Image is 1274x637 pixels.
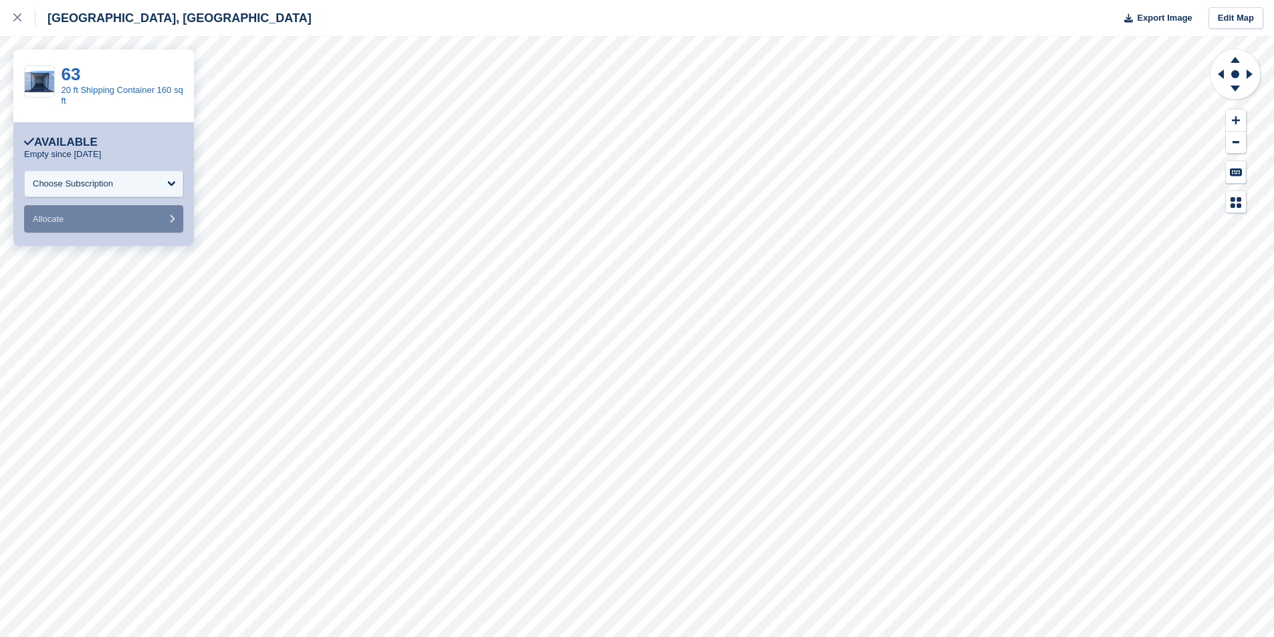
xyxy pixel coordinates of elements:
[62,85,183,106] a: 20 ft Shipping Container 160 sq ft
[1226,161,1246,183] button: Keyboard Shortcuts
[33,214,64,224] span: Allocate
[62,64,81,84] a: 63
[24,136,98,149] div: Available
[33,177,113,190] div: Choose Subscription
[1116,7,1192,29] button: Export Image
[35,10,312,26] div: [GEOGRAPHIC_DATA], [GEOGRAPHIC_DATA]
[25,71,54,93] img: 20191002_132807987_iOS.jpg
[1226,132,1246,154] button: Zoom Out
[1226,110,1246,132] button: Zoom In
[1226,191,1246,213] button: Map Legend
[1137,11,1192,25] span: Export Image
[24,205,183,233] button: Allocate
[24,149,101,160] p: Empty since [DATE]
[1208,7,1263,29] a: Edit Map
